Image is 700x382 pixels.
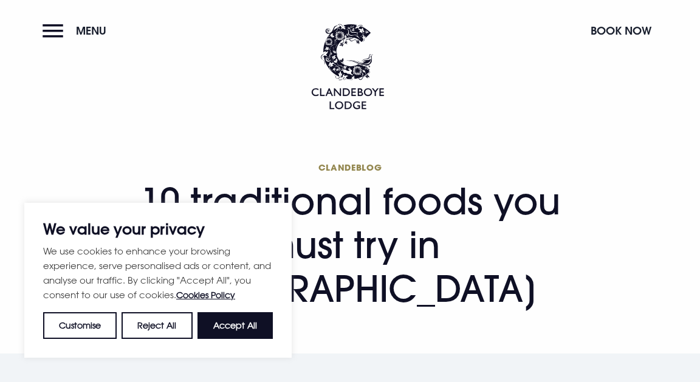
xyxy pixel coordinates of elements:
p: We use cookies to enhance your browsing experience, serve personalised ads or content, and analys... [43,244,273,302]
button: Customise [43,312,117,339]
span: Clandeblog [129,162,571,173]
p: We value your privacy [43,222,273,236]
h1: 10 traditional foods you must try in [GEOGRAPHIC_DATA] [129,162,571,310]
a: Cookies Policy [176,290,235,300]
img: Clandeboye Lodge [311,24,384,109]
button: Reject All [122,312,192,339]
button: Menu [43,18,112,44]
span: Menu [76,24,106,38]
div: We value your privacy [24,203,292,358]
button: Accept All [197,312,273,339]
button: Book Now [585,18,657,44]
